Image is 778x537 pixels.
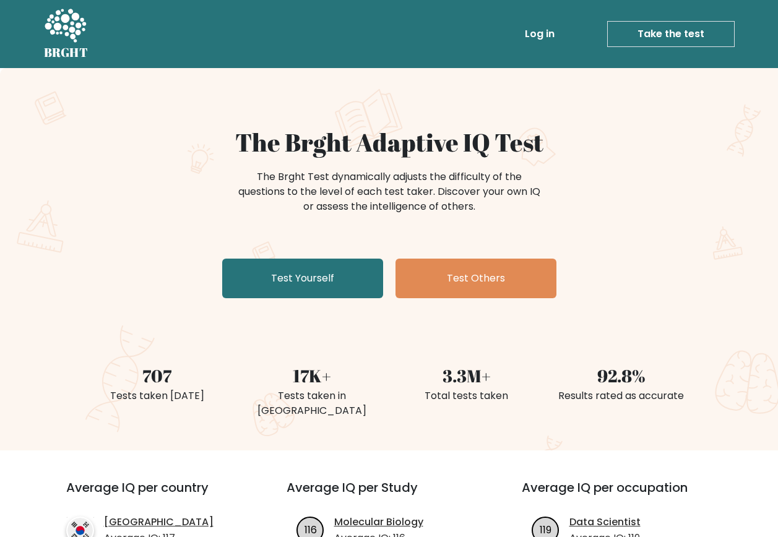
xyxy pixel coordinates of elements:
[551,363,691,389] div: 92.8%
[87,389,227,403] div: Tests taken [DATE]
[44,45,89,60] h5: BRGHT
[607,21,735,47] a: Take the test
[242,363,382,389] div: 17K+
[397,389,537,403] div: Total tests taken
[222,259,383,298] a: Test Yourself
[87,127,691,157] h1: The Brght Adaptive IQ Test
[540,522,551,536] text: 119
[87,363,227,389] div: 707
[66,480,242,510] h3: Average IQ per country
[395,259,556,298] a: Test Others
[44,5,89,63] a: BRGHT
[551,389,691,403] div: Results rated as accurate
[235,170,544,214] div: The Brght Test dynamically adjusts the difficulty of the questions to the level of each test take...
[304,522,316,536] text: 116
[397,363,537,389] div: 3.3M+
[287,480,492,510] h3: Average IQ per Study
[334,515,423,530] a: Molecular Biology
[520,22,560,46] a: Log in
[569,515,641,530] a: Data Scientist
[522,480,727,510] h3: Average IQ per occupation
[242,389,382,418] div: Tests taken in [GEOGRAPHIC_DATA]
[104,515,214,530] a: [GEOGRAPHIC_DATA]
